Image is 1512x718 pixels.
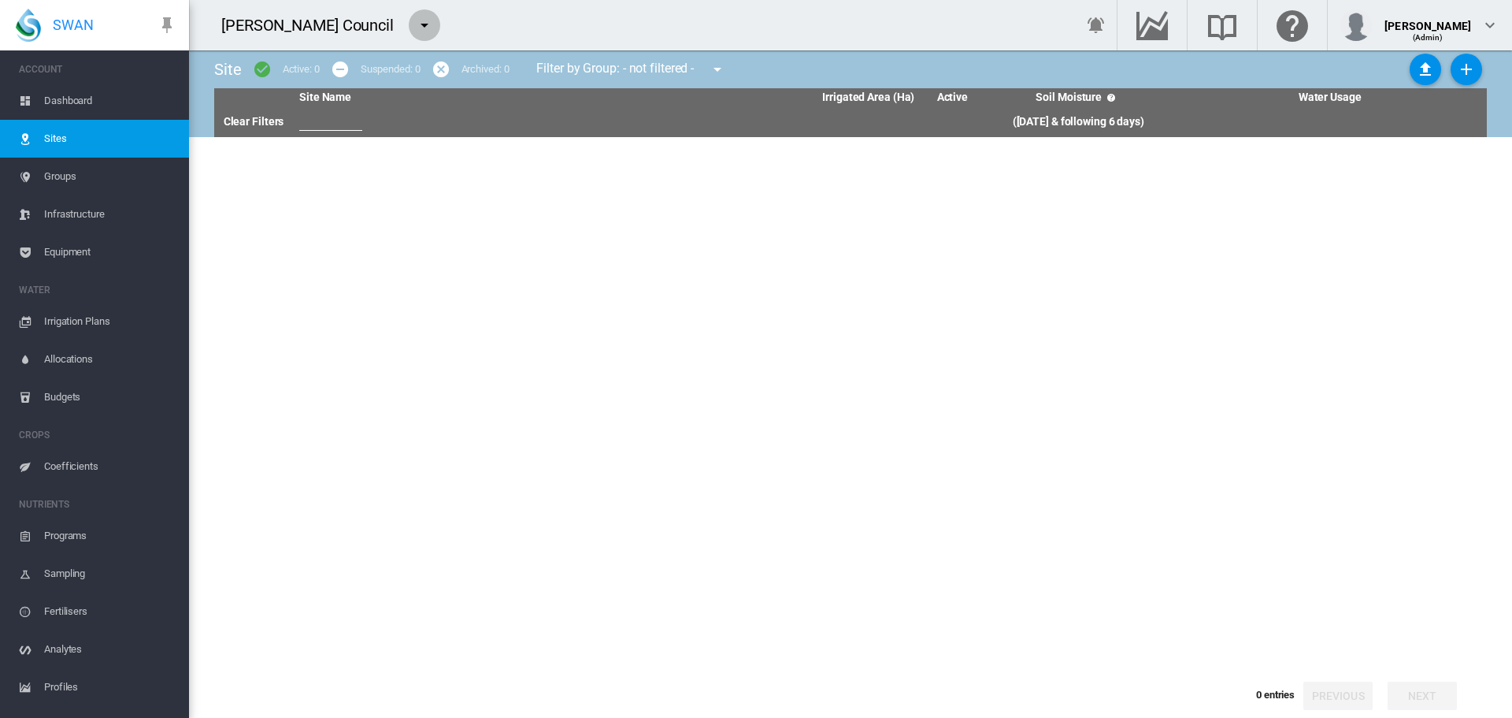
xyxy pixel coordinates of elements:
md-icon: Go to the Data Hub [1133,16,1171,35]
md-icon: icon-bell-ring [1087,16,1106,35]
span: Groups [44,158,176,195]
md-icon: icon-pin [157,16,176,35]
span: Budgets [44,378,176,416]
span: Profiles [44,668,176,706]
button: icon-menu-down [409,9,440,41]
span: Irrigation Plans [44,303,176,340]
span: SWAN [53,15,94,35]
img: profile.jpg [1340,9,1372,41]
span: Analytes [44,631,176,668]
th: Active [921,88,984,107]
button: Previous [1303,682,1373,710]
button: Add New Site, define start date [1451,54,1482,85]
md-icon: icon-menu-down [708,60,727,79]
span: Site [214,60,242,79]
span: Sampling [44,555,176,593]
th: Water Usage [1173,88,1487,107]
div: Filter by Group: - not filtered - [524,54,738,85]
a: Clear Filters [224,115,284,128]
th: Irrigated Area (Ha) [607,88,921,107]
button: Next [1388,682,1457,710]
md-icon: icon-cancel [432,60,450,79]
span: Equipment [44,233,176,271]
button: Sites Bulk Import [1410,54,1441,85]
img: SWAN-Landscape-Logo-Colour-drop.png [16,9,41,42]
span: Fertilisers [44,593,176,631]
div: Active: 0 [283,62,320,76]
md-icon: icon-chevron-down [1480,16,1499,35]
button: icon-menu-down [702,54,733,85]
div: [PERSON_NAME] Council [221,14,408,36]
md-icon: icon-help-circle [1102,88,1121,107]
span: Programs [44,517,176,555]
span: WATER [19,277,176,303]
span: Infrastructure [44,195,176,233]
span: 0 entries [1256,689,1295,701]
span: (Admin) [1413,33,1443,42]
div: [PERSON_NAME] [1384,12,1471,28]
div: Archived: 0 [461,62,510,76]
th: ([DATE] & following 6 days) [984,107,1173,137]
md-icon: Click here for help [1273,16,1311,35]
md-icon: icon-checkbox-marked-circle [253,60,272,79]
span: Coefficients [44,448,176,485]
md-icon: icon-menu-down [415,16,434,35]
md-icon: icon-minus-circle [331,60,350,79]
th: Site Name [293,88,607,107]
md-icon: icon-upload [1416,60,1435,79]
span: ACCOUNT [19,57,176,82]
span: Allocations [44,340,176,378]
th: Soil Moisture [984,88,1173,107]
md-icon: icon-plus [1457,60,1476,79]
span: Dashboard [44,82,176,120]
span: Sites [44,120,176,158]
button: icon-bell-ring [1080,9,1112,41]
div: Suspended: 0 [361,62,421,76]
span: CROPS [19,422,176,448]
span: NUTRIENTS [19,492,176,517]
md-icon: Search the knowledge base [1203,16,1241,35]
